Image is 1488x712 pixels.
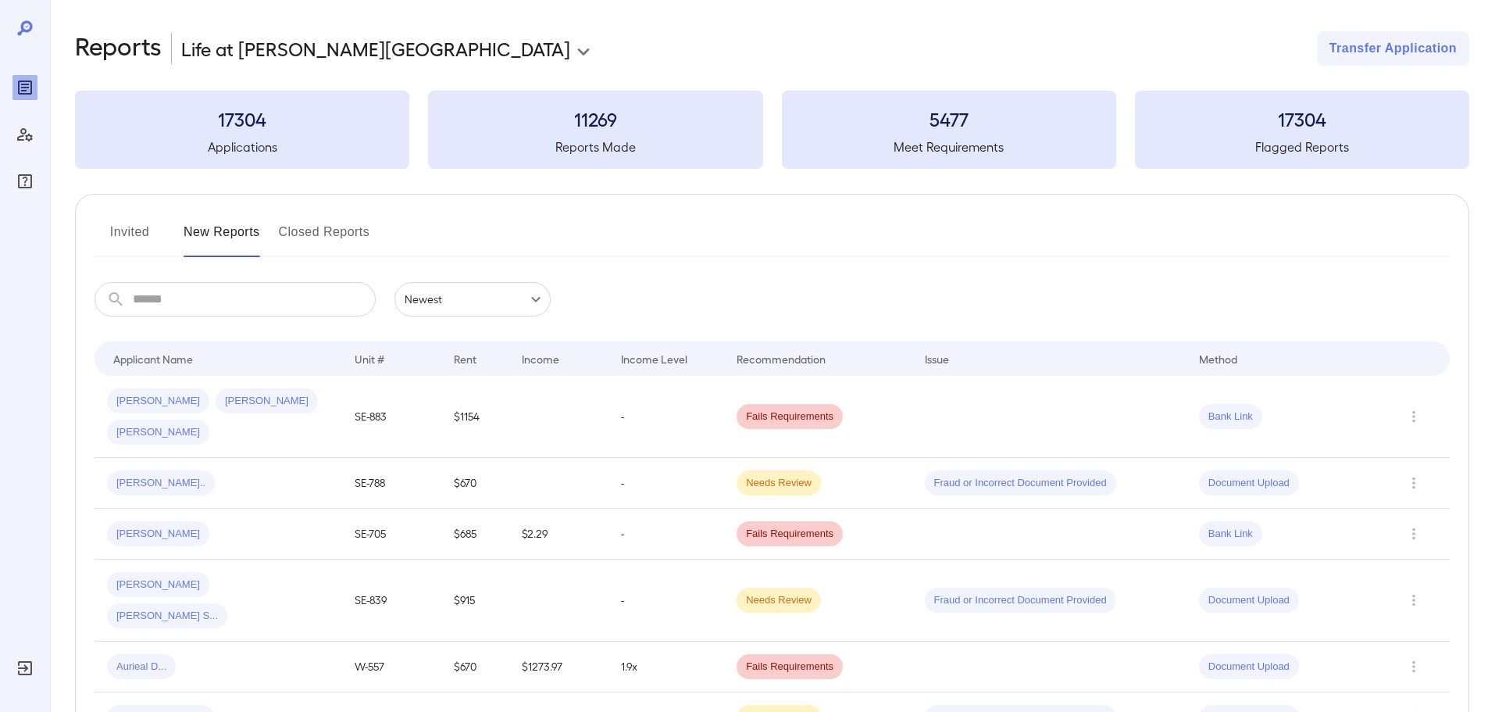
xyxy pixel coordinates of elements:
span: Needs Review [737,593,821,608]
td: $670 [441,458,509,509]
h3: 5477 [782,106,1116,131]
summary: 17304Applications11269Reports Made5477Meet Requirements17304Flagged Reports [75,91,1469,169]
span: [PERSON_NAME] [107,425,209,440]
h5: Meet Requirements [782,138,1116,156]
h3: 17304 [75,106,409,131]
h3: 11269 [428,106,762,131]
span: Fraud or Incorrect Document Provided [925,476,1116,491]
span: Document Upload [1199,593,1299,608]
div: Log Out [12,656,37,681]
h5: Applications [75,138,409,156]
span: Fails Requirements [737,410,843,424]
div: FAQ [12,169,37,194]
p: Life at [PERSON_NAME][GEOGRAPHIC_DATA] [181,36,570,61]
button: New Reports [184,220,260,257]
div: Unit # [355,349,384,368]
td: - [608,376,724,458]
button: Row Actions [1401,521,1426,546]
div: Income [522,349,559,368]
td: $915 [441,560,509,642]
span: [PERSON_NAME] S... [107,609,227,624]
h2: Reports [75,31,162,66]
span: [PERSON_NAME] [107,578,209,592]
div: Newest [394,282,551,317]
td: $670 [441,642,509,692]
span: Fails Requirements [737,660,843,674]
h5: Reports Made [428,138,762,156]
button: Transfer Application [1317,31,1469,66]
button: Row Actions [1401,404,1426,429]
span: Needs Review [737,476,821,491]
span: [PERSON_NAME] [216,394,318,409]
button: Invited [95,220,165,257]
span: Document Upload [1199,476,1299,491]
span: [PERSON_NAME].. [107,476,215,491]
div: Reports [12,75,37,100]
td: - [608,509,724,560]
td: $685 [441,509,509,560]
button: Row Actions [1401,470,1426,496]
button: Closed Reports [279,220,370,257]
span: Aurieal D... [107,660,176,674]
span: Fraud or Incorrect Document Provided [925,593,1116,608]
span: Bank Link [1199,410,1262,424]
td: - [608,560,724,642]
span: Fails Requirements [737,527,843,542]
td: $1273.97 [509,642,608,692]
td: SE-883 [342,376,441,458]
span: [PERSON_NAME] [107,394,209,409]
td: SE-839 [342,560,441,642]
h3: 17304 [1135,106,1469,131]
td: $2.29 [509,509,608,560]
span: Bank Link [1199,527,1262,542]
div: Method [1199,349,1237,368]
td: SE-788 [342,458,441,509]
td: - [608,458,724,509]
td: SE-705 [342,509,441,560]
h5: Flagged Reports [1135,138,1469,156]
span: [PERSON_NAME] [107,527,209,542]
td: 1.9x [608,642,724,692]
div: Income Level [621,349,687,368]
td: W-557 [342,642,441,692]
button: Row Actions [1401,654,1426,679]
span: Document Upload [1199,660,1299,674]
div: Rent [454,349,479,368]
div: Manage Users [12,122,37,147]
div: Issue [925,349,950,368]
div: Applicant Name [113,349,193,368]
div: Recommendation [737,349,826,368]
td: $1154 [441,376,509,458]
button: Row Actions [1401,588,1426,613]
